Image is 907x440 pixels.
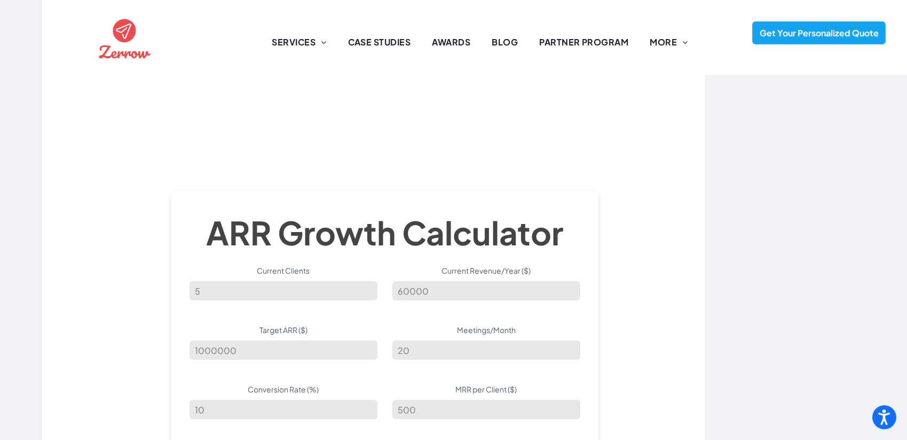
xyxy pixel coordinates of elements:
a: CASE STUDIES [337,36,422,49]
a: SERVICES [261,36,337,49]
input: 500 [391,399,581,420]
label: Target ARR ($) [188,325,378,336]
label: Current Revenue/Year ($) [391,265,581,276]
input: 1000000 [188,339,378,361]
a: MORE [639,36,698,49]
input: 5 [188,280,378,302]
img: the logo for zernow is a red circle with an airplane in it . [96,10,153,67]
input: 10 [188,399,378,420]
label: Current Clients [188,265,378,276]
h2: ARR Growth Calculator [188,209,581,257]
label: Meetings/Month [391,325,581,336]
label: MRR per Client ($) [391,384,581,395]
input: 60000 [391,280,581,302]
label: Conversion Rate (%) [188,384,378,395]
a: PARTNER PROGRAM [529,36,639,49]
input: 20 [391,339,581,361]
a: BLOG [481,36,529,49]
a: AWARDS [421,36,481,49]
